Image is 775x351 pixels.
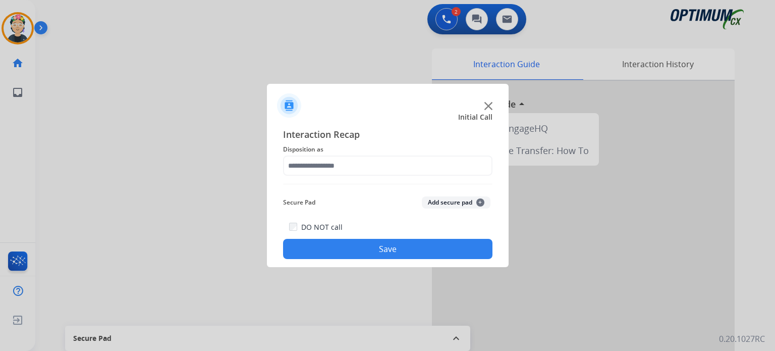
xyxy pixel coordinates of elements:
span: + [476,198,484,207]
span: Interaction Recap [283,127,492,143]
span: Disposition as [283,143,492,156]
span: Initial Call [458,112,492,122]
span: Secure Pad [283,196,315,209]
button: Save [283,239,492,259]
p: 0.20.1027RC [719,333,765,345]
label: DO NOT call [301,222,343,232]
button: Add secure pad+ [422,196,490,209]
img: contactIcon [277,93,301,118]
